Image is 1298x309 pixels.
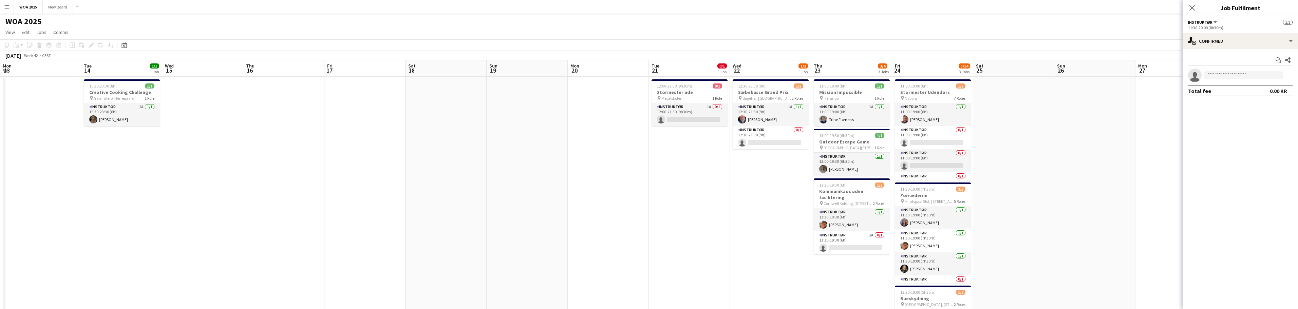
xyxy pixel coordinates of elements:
[895,252,971,275] app-card-role: Instruktør1/111:30-19:00 (7h30m)[PERSON_NAME]
[34,28,49,37] a: Jobs
[661,96,682,101] span: Metalskolen
[895,103,971,126] app-card-role: Instruktør1/111:00-19:00 (8h)[PERSON_NAME]
[874,145,884,150] span: 1 Role
[1188,20,1212,25] span: Instruktør
[42,53,51,58] div: CEST
[19,28,32,37] a: Edit
[814,89,890,95] h3: Mission Impossible
[875,182,884,188] span: 1/2
[84,79,160,126] app-job-card: 15:30-23:30 (8h)1/1Creative Cooking Challenge Gammlerøj Herregaard1 RoleInstruktør2A1/115:30-23:3...
[742,96,792,101] span: Bøgehøj, [GEOGRAPHIC_DATA]
[327,63,333,69] span: Fri
[246,63,255,69] span: Thu
[894,66,900,74] span: 24
[875,83,884,89] span: 1/1
[733,89,809,95] h3: Sæbekasse Grand Prix
[954,302,965,307] span: 2 Roles
[895,63,900,69] span: Fri
[733,63,741,69] span: Wed
[814,178,890,254] app-job-card: 13:30-19:30 (6h)1/2Kommunikaos uden facilitering Comwell Kolding, [STREET_ADDRESS]2 RolesInstrukt...
[824,145,874,150] span: [GEOGRAPHIC_DATA][STREET_ADDRESS][GEOGRAPHIC_DATA]
[814,231,890,254] app-card-role: Instruktør2A0/113:30-19:30 (6h)
[2,66,12,74] span: 13
[875,133,884,138] span: 1/1
[5,16,42,26] h1: WOA 2025
[53,29,69,35] span: Comms
[959,63,970,69] span: 5/14
[900,290,936,295] span: 13:30-19:00 (5h30m)
[489,63,497,69] span: Sun
[874,96,884,101] span: 1 Role
[814,208,890,231] app-card-role: Instruktør1/113:30-19:30 (6h)[PERSON_NAME]
[895,89,971,95] h3: Stormester Udendørs
[5,29,15,35] span: View
[798,63,808,69] span: 1/2
[150,63,159,69] span: 1/1
[814,153,890,176] app-card-role: Instruktør1/113:00-19:30 (6h30m)[PERSON_NAME]
[1056,66,1065,74] span: 26
[954,96,965,101] span: 7 Roles
[326,66,333,74] span: 17
[794,83,803,89] span: 1/2
[22,29,30,35] span: Edit
[878,69,889,74] div: 3 Jobs
[407,66,416,74] span: 18
[905,302,954,307] span: [GEOGRAPHIC_DATA], [STREET_ADDRESS]
[895,229,971,252] app-card-role: Instruktør1/111:30-19:00 (7h30m)[PERSON_NAME]
[43,0,73,14] button: New Board
[5,52,21,59] div: [DATE]
[1057,63,1065,69] span: Sun
[408,63,416,69] span: Sat
[733,79,809,149] div: 12:30-21:30 (9h)1/2Sæbekasse Grand Prix Bøgehøj, [GEOGRAPHIC_DATA]2 RolesInstruktør1A1/112:30-21:...
[1183,3,1298,12] h3: Job Fulfilment
[900,83,928,89] span: 11:00-19:00 (8h)
[824,201,873,206] span: Comwell Kolding, [STREET_ADDRESS]
[712,96,722,101] span: 1 Role
[813,66,822,74] span: 23
[814,139,890,145] h3: Outdoor Escape Game
[895,182,971,283] div: 11:30-19:00 (7h30m)3/5Forræderne Hindsgavl Slot, [STREET_ADDRESS]5 RolesInstruktør1/111:30-19:00 ...
[83,66,92,74] span: 14
[651,66,659,74] span: 21
[1270,88,1287,94] div: 0.00 KR
[652,79,728,126] app-job-card: 12:00-21:30 (9h30m)0/1Stormester ude Metalskolen1 RoleInstruktør1A0/112:00-21:30 (9h30m)
[3,63,12,69] span: Mon
[1183,33,1298,49] div: Confirmed
[732,66,741,74] span: 22
[652,103,728,126] app-card-role: Instruktør1A0/112:00-21:30 (9h30m)
[905,199,954,204] span: Hindsgavl Slot, [STREET_ADDRESS]
[3,28,18,37] a: View
[1188,20,1218,25] button: Instruktør
[819,133,854,138] span: 13:00-19:30 (6h30m)
[814,103,890,126] app-card-role: Instruktør1A1/111:00-19:00 (8h)Trine Flørnæss
[51,28,71,37] a: Comms
[814,79,890,126] app-job-card: 11:00-19:00 (8h)1/1Mission Impossible Helsingør1 RoleInstruktør1A1/111:00-19:00 (8h)Trine Flørnæss
[799,69,808,74] div: 1 Job
[84,63,92,69] span: Tue
[84,103,160,126] app-card-role: Instruktør2A1/115:30-23:30 (8h)[PERSON_NAME]
[824,96,840,101] span: Helsingør
[900,187,936,192] span: 11:30-19:00 (7h30m)
[975,66,983,74] span: 25
[814,129,890,176] app-job-card: 13:00-19:30 (6h30m)1/1Outdoor Escape Game [GEOGRAPHIC_DATA][STREET_ADDRESS][GEOGRAPHIC_DATA]1 Rol...
[150,69,159,74] div: 1 Job
[1188,25,1293,30] div: 11:30-20:00 (8h30m)
[895,79,971,180] app-job-card: 11:00-19:00 (8h)1/7Stormester Udendørs Nyborg7 RolesInstruktør1/111:00-19:00 (8h)[PERSON_NAME]Ins...
[733,126,809,149] app-card-role: Instruktør0/112:30-21:30 (9h)
[956,187,965,192] span: 3/5
[36,29,46,35] span: Jobs
[895,192,971,198] h3: Forræderne
[959,69,970,74] div: 3 Jobs
[245,66,255,74] span: 16
[895,275,971,298] app-card-role: Instruktør0/111:30-19:00 (7h30m)
[905,96,917,101] span: Nyborg
[718,69,727,74] div: 1 Job
[164,66,174,74] span: 15
[976,63,983,69] span: Sat
[895,172,971,195] app-card-role: Instruktør0/111:00-19:00 (8h)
